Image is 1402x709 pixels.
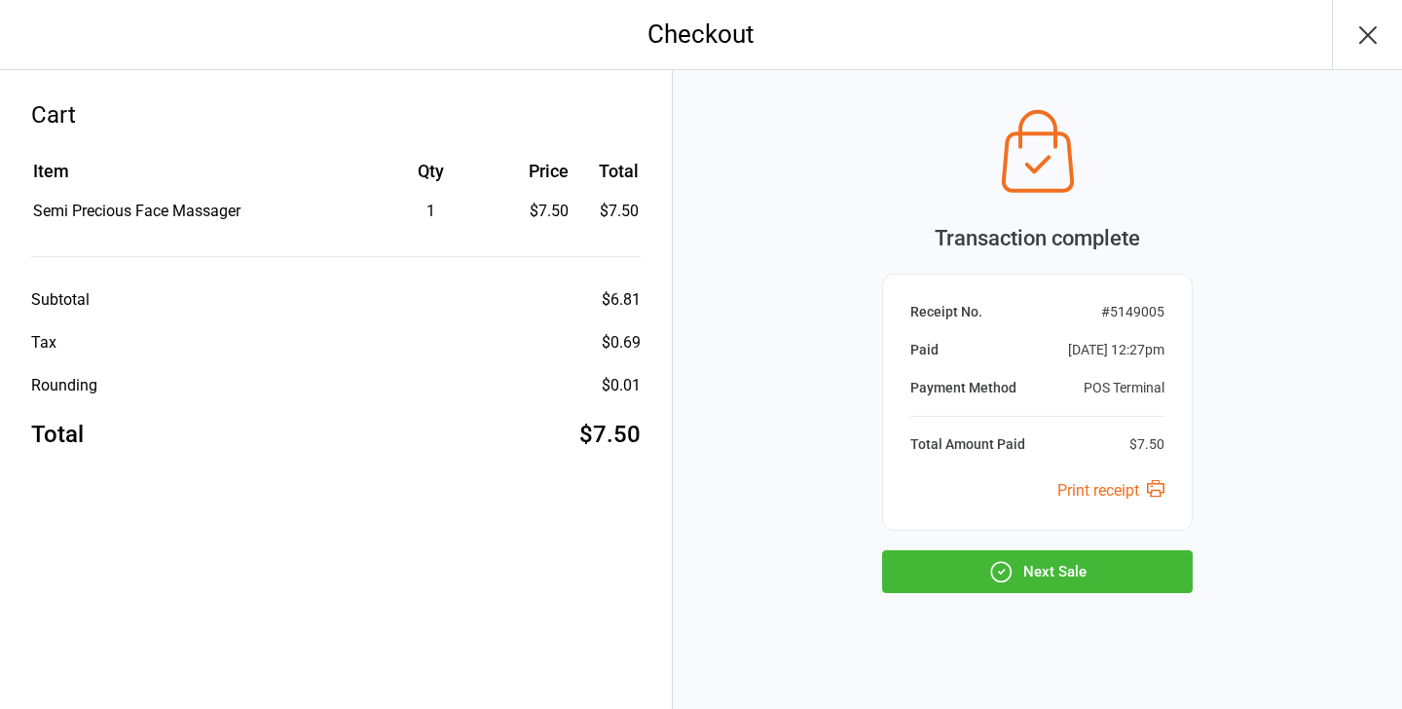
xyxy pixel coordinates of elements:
[576,158,640,198] th: Total
[31,374,97,397] div: Rounding
[1129,434,1164,455] div: $7.50
[362,158,500,198] th: Qty
[33,202,240,220] span: Semi Precious Face Massager
[31,331,56,354] div: Tax
[602,374,641,397] div: $0.01
[910,434,1025,455] div: Total Amount Paid
[1057,481,1164,500] a: Print receipt
[882,222,1193,254] div: Transaction complete
[31,97,641,132] div: Cart
[882,550,1193,593] button: Next Sale
[579,417,641,452] div: $7.50
[1068,340,1164,360] div: [DATE] 12:27pm
[31,417,84,452] div: Total
[31,288,90,312] div: Subtotal
[1101,302,1164,322] div: # 5149005
[33,158,360,198] th: Item
[602,331,641,354] div: $0.69
[502,200,569,223] div: $7.50
[1084,378,1164,398] div: POS Terminal
[910,302,982,322] div: Receipt No.
[910,340,939,360] div: Paid
[576,200,640,223] td: $7.50
[502,158,569,184] div: Price
[602,288,641,312] div: $6.81
[362,200,500,223] div: 1
[910,378,1016,398] div: Payment Method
